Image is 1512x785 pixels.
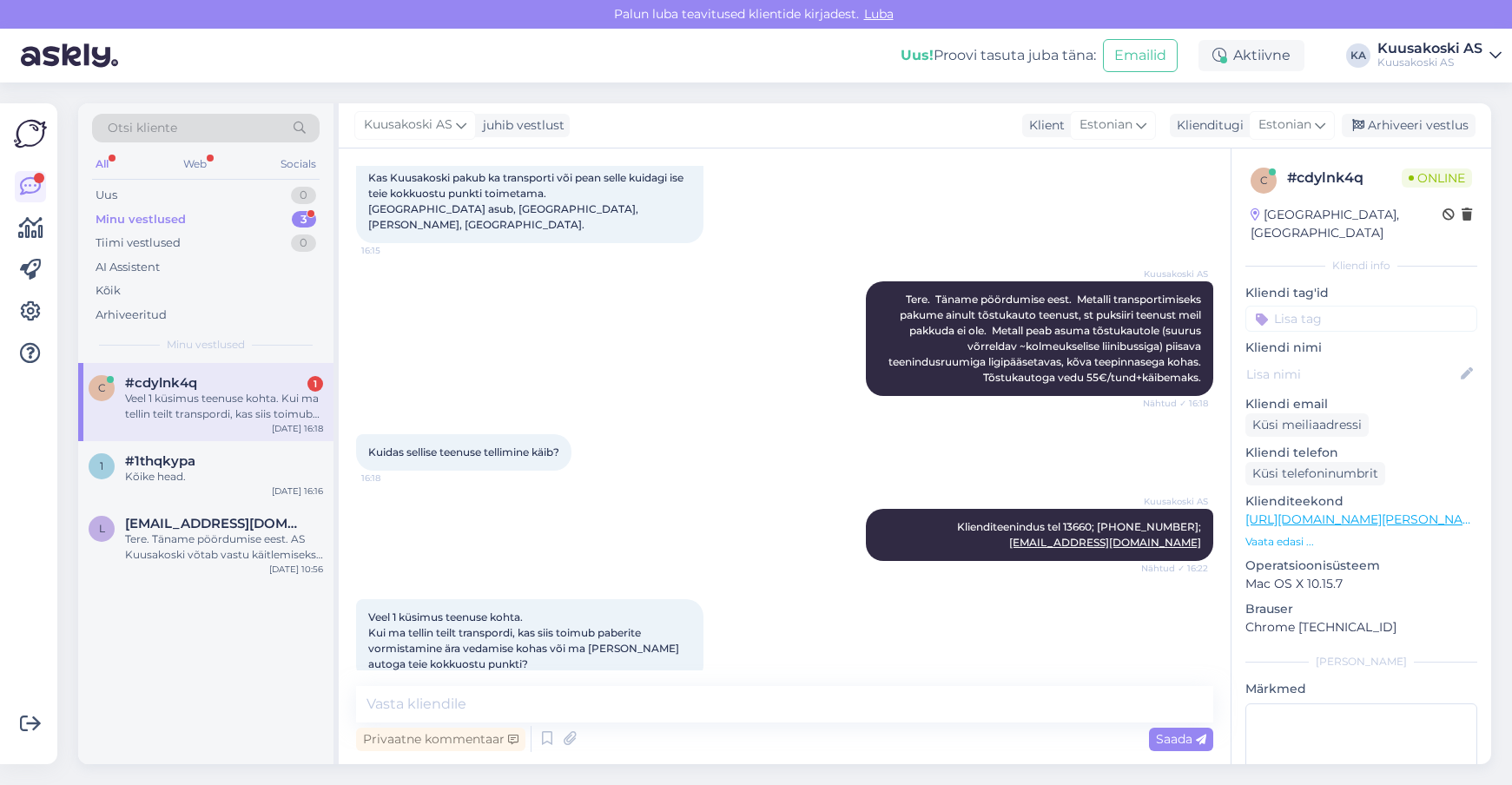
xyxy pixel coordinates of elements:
[1377,42,1482,56] div: Kuusakoski AS
[125,391,323,422] div: Veel 1 küsimus teenuse kohta. Kui ma tellin teilt transpordi, kas siis toimub paberite vormistami...
[1245,339,1477,357] p: Kliendi nimi
[180,153,210,175] div: Web
[361,472,426,485] span: 16:18
[272,485,323,498] div: [DATE] 16:16
[1143,267,1208,280] span: Kuusakoski AS
[1245,258,1477,274] div: Kliendi info
[92,153,112,175] div: All
[108,119,177,137] span: Otsi kliente
[269,563,323,576] div: [DATE] 10:56
[125,453,195,469] span: #1thqkypa
[1245,575,1477,593] p: Mac OS X 10.15.7
[1377,56,1482,69] div: Kuusakoski AS
[1346,43,1370,68] div: KA
[368,610,682,670] span: Veel 1 küsimus teenuse kohta. Kui ma tellin teilt transpordi, kas siis toimub paberite vormistami...
[1245,306,1477,332] input: Lisa tag
[167,337,245,353] span: Minu vestlused
[14,117,47,150] img: Askly Logo
[98,381,106,394] span: c
[99,522,105,535] span: l
[1287,168,1402,188] div: # cdylnk4q
[1246,365,1457,384] input: Lisa nimi
[1251,206,1443,242] div: [GEOGRAPHIC_DATA], [GEOGRAPHIC_DATA]
[1245,284,1477,302] p: Kliendi tag'id
[957,520,1201,549] span: Klienditeenindus tel 13660; [PHONE_NUMBER];
[364,115,452,135] span: Kuusakoski AS
[1245,680,1477,698] p: Märkmed
[1377,42,1502,69] a: Kuusakoski ASKuusakoski AS
[1141,562,1208,575] span: Nähtud ✓ 16:22
[96,307,167,324] div: Arhiveeritud
[361,244,426,257] span: 16:15
[291,187,316,204] div: 0
[277,153,320,175] div: Socials
[96,211,186,228] div: Minu vestlused
[356,728,525,751] div: Privaatne kommentaar
[1143,495,1208,508] span: Kuusakoski AS
[125,375,197,391] span: #cdylnk4q
[1342,114,1476,137] div: Arhiveeri vestlus
[100,459,103,472] span: 1
[1245,534,1477,550] p: Vaata edasi ...
[1245,492,1477,511] p: Klienditeekond
[1022,116,1065,135] div: Klient
[1198,40,1304,71] div: Aktiivne
[1245,511,1485,527] a: [URL][DOMAIN_NAME][PERSON_NAME]
[1143,397,1208,410] span: Nähtud ✓ 16:18
[1245,444,1477,462] p: Kliendi telefon
[1258,115,1311,135] span: Estonian
[368,445,559,458] span: Kuidas sellise teenuse tellimine käib?
[1245,600,1477,618] p: Brauser
[476,116,565,135] div: juhib vestlust
[1156,731,1206,747] span: Saada
[292,211,316,228] div: 3
[1170,116,1244,135] div: Klienditugi
[859,6,899,22] span: Luba
[1260,174,1268,187] span: c
[1080,115,1132,135] span: Estonian
[1245,557,1477,575] p: Operatsioonisüsteem
[1009,536,1201,549] a: [EMAIL_ADDRESS][DOMAIN_NAME]
[1245,462,1385,485] div: Küsi telefoninumbrit
[1245,618,1477,637] p: Chrome [TECHNICAL_ID]
[1245,654,1477,670] div: [PERSON_NAME]
[125,516,306,531] span: lehar.kuul@gmail.com
[125,531,323,563] div: Tere. Täname pöördumise eest. AS Kuusakoski võtab vastu käitlemiseks elektri- ja elektroonikasead...
[96,259,160,276] div: AI Assistent
[368,124,686,231] span: Tere! Mul on soov üks romu teile utiliseerimiseks anda. Kas Kuusakoski pakub ka transporti või pe...
[1245,395,1477,413] p: Kliendi email
[1245,413,1369,437] div: Küsi meiliaadressi
[96,282,121,300] div: Kõik
[125,469,323,485] div: Kõike head.
[901,47,934,63] b: Uus!
[901,45,1096,66] div: Proovi tasuta juba täna:
[96,234,181,252] div: Tiimi vestlused
[272,422,323,435] div: [DATE] 16:18
[1402,168,1472,188] span: Online
[307,376,323,392] div: 1
[1103,39,1178,72] button: Emailid
[888,293,1206,384] span: Tere. Täname pöördumise eest. Metalli transportimiseks pakume ainult tõstukauto teenust, st puksi...
[96,187,117,204] div: Uus
[291,234,316,252] div: 0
